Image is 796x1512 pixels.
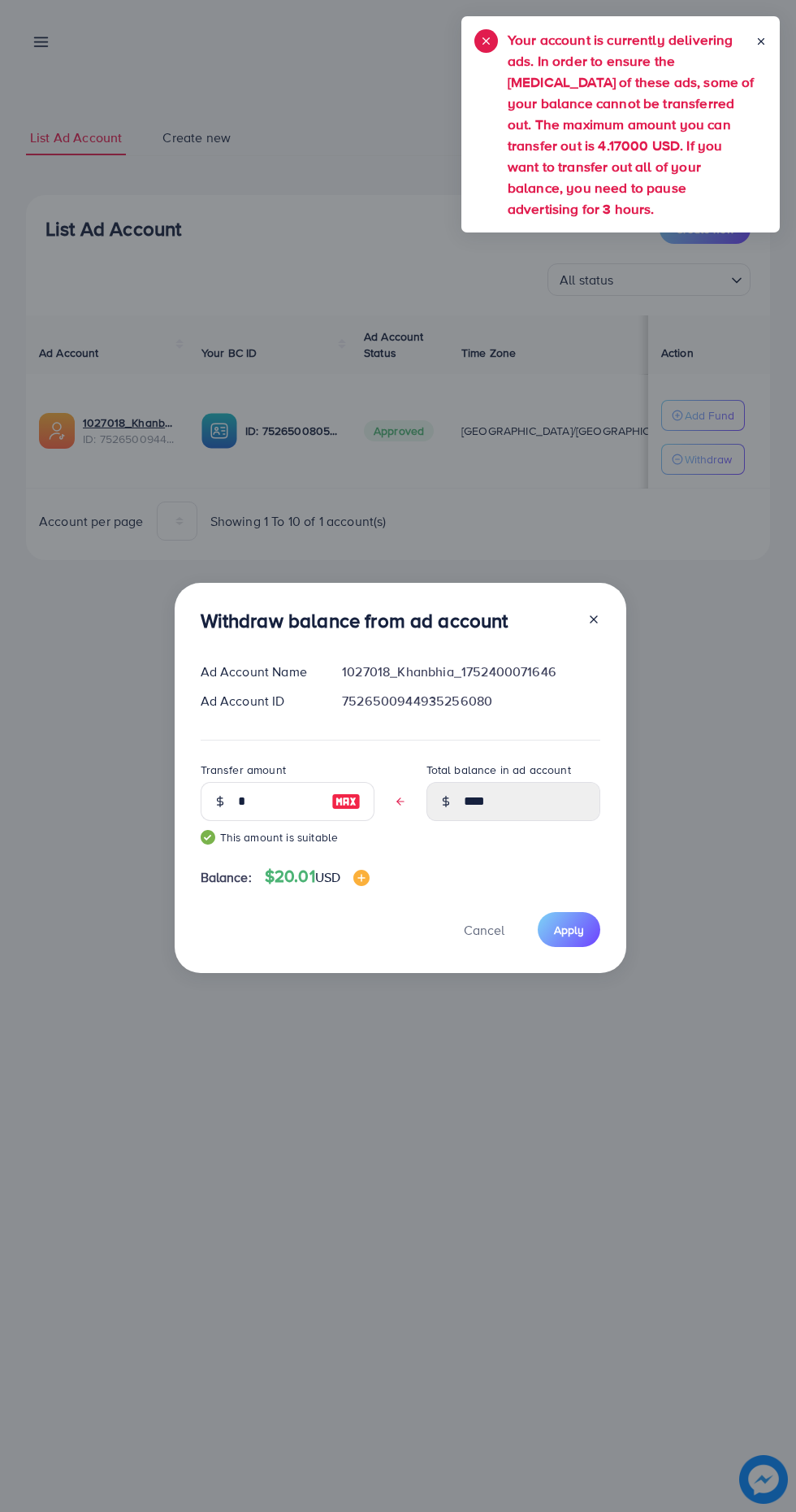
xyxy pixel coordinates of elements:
span: Cancel [464,921,504,939]
div: Ad Account ID [188,692,330,710]
div: 7526500944935256080 [329,692,612,710]
img: image [353,870,370,886]
label: Transfer amount [201,762,286,778]
h5: Your account is currently delivering ads. In order to ensure the [MEDICAL_DATA] of these ads, som... [508,29,755,219]
img: guide [201,830,215,845]
img: image [331,792,361,811]
button: Apply [538,912,600,947]
label: Total balance in ad account [426,762,571,778]
span: Apply [554,922,584,938]
span: USD [315,868,340,886]
div: 1027018_Khanbhia_1752400071646 [329,663,612,681]
button: Cancel [443,912,525,947]
small: This amount is suitable [201,829,374,845]
h3: Withdraw balance from ad account [201,609,508,632]
h4: $20.01 [265,867,370,887]
span: Balance: [201,868,252,887]
div: Ad Account Name [188,663,330,681]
